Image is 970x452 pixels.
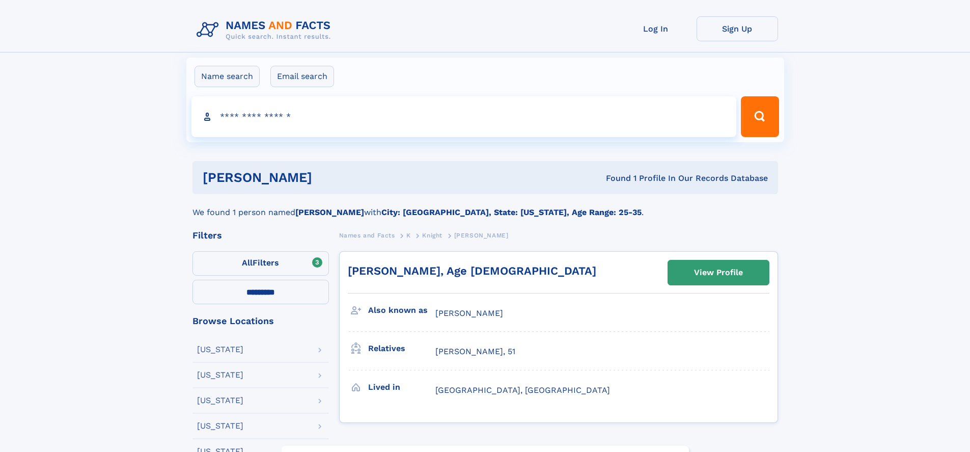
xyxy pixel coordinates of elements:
h1: [PERSON_NAME] [203,171,459,184]
a: Log In [615,16,697,41]
div: [US_STATE] [197,396,243,405]
span: [PERSON_NAME] [435,308,503,318]
a: Names and Facts [339,229,395,242]
label: Filters [192,251,329,276]
span: [GEOGRAPHIC_DATA], [GEOGRAPHIC_DATA] [435,385,610,395]
input: search input [191,96,737,137]
b: City: [GEOGRAPHIC_DATA], State: [US_STATE], Age Range: 25-35 [381,207,642,217]
div: View Profile [694,261,743,284]
button: Search Button [741,96,779,137]
div: [US_STATE] [197,345,243,354]
div: [US_STATE] [197,422,243,430]
h3: Also known as [368,302,435,319]
a: [PERSON_NAME], Age [DEMOGRAPHIC_DATA] [348,264,596,277]
label: Email search [270,66,334,87]
span: [PERSON_NAME] [454,232,509,239]
div: We found 1 person named with . [192,194,778,219]
img: Logo Names and Facts [192,16,339,44]
div: Filters [192,231,329,240]
label: Name search [195,66,260,87]
a: Knight [422,229,442,242]
div: [US_STATE] [197,371,243,379]
div: Browse Locations [192,316,329,326]
span: All [242,258,253,268]
b: [PERSON_NAME] [295,207,364,217]
a: [PERSON_NAME], 51 [435,346,515,357]
span: Knight [422,232,442,239]
span: K [406,232,411,239]
a: K [406,229,411,242]
a: View Profile [668,260,769,285]
a: Sign Up [697,16,778,41]
h3: Lived in [368,379,435,396]
h3: Relatives [368,340,435,357]
div: Found 1 Profile In Our Records Database [459,173,768,184]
